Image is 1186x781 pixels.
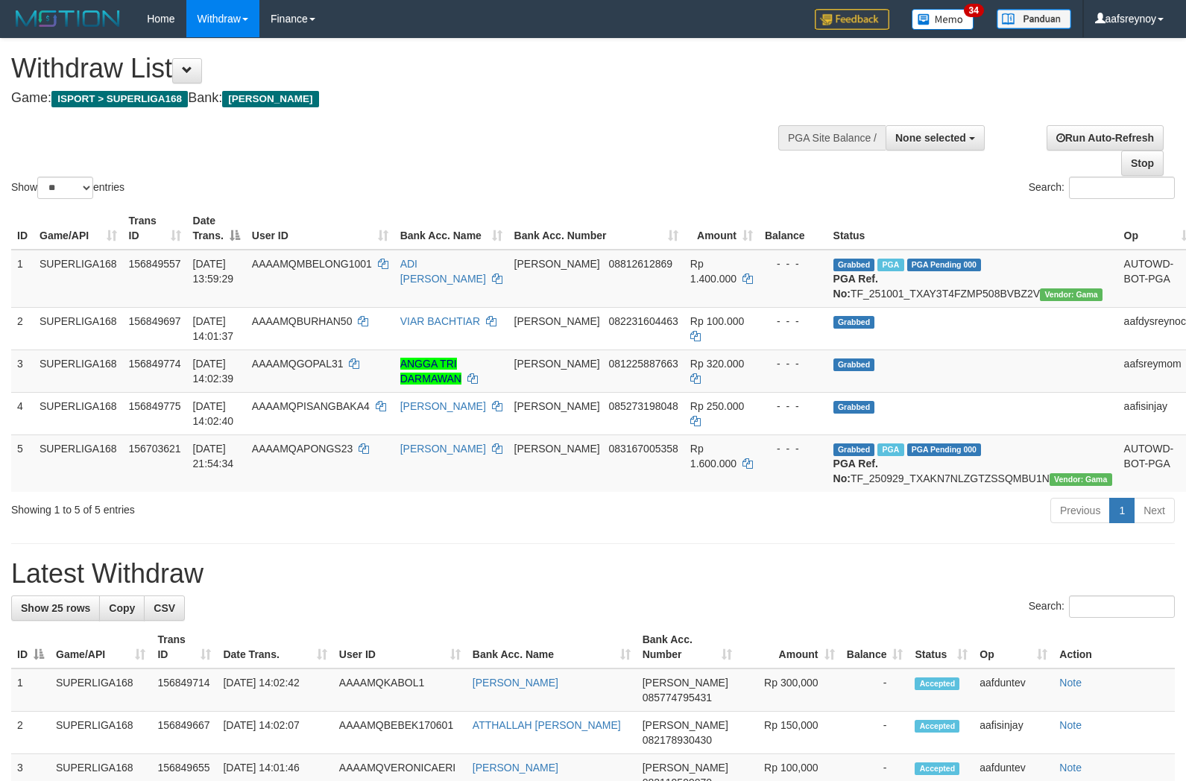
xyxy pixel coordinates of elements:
span: 156703621 [129,443,181,455]
td: 5 [11,434,34,492]
a: CSV [144,595,185,621]
span: Grabbed [833,316,875,329]
label: Show entries [11,177,124,199]
a: [PERSON_NAME] [473,762,558,774]
span: Copy 082178930430 to clipboard [643,734,712,746]
div: - - - [765,399,821,414]
th: Status: activate to sort column ascending [909,626,974,668]
span: Accepted [915,762,959,775]
td: TF_250929_TXAKN7NLZGTZSSQMBU1N [827,434,1118,492]
td: - [841,668,909,712]
input: Search: [1069,595,1175,618]
td: 4 [11,392,34,434]
span: Rp 250.000 [690,400,744,412]
a: Next [1134,498,1175,523]
span: Grabbed [833,358,875,371]
span: Copy 081225887663 to clipboard [608,358,678,370]
td: 1 [11,668,50,712]
th: Game/API: activate to sort column ascending [50,626,151,668]
th: Amount: activate to sort column ascending [738,626,840,668]
th: Date Trans.: activate to sort column descending [187,207,246,250]
a: Copy [99,595,145,621]
div: PGA Site Balance / [778,125,886,151]
span: Accepted [915,720,959,733]
a: ADI [PERSON_NAME] [400,258,486,285]
td: SUPERLIGA168 [50,668,151,712]
h4: Game: Bank: [11,91,776,106]
b: PGA Ref. No: [833,273,878,300]
a: VIAR BACHTIAR [400,315,480,327]
h1: Latest Withdraw [11,559,1175,589]
button: None selected [886,125,985,151]
span: Rp 100.000 [690,315,744,327]
td: 156849667 [151,712,217,754]
th: Bank Acc. Name: activate to sort column ascending [394,207,508,250]
input: Search: [1069,177,1175,199]
span: PGA Pending [907,259,982,271]
th: Bank Acc. Number: activate to sort column ascending [637,626,739,668]
td: - [841,712,909,754]
th: Balance: activate to sort column ascending [841,626,909,668]
span: 156849697 [129,315,181,327]
th: Game/API: activate to sort column ascending [34,207,123,250]
th: Amount: activate to sort column ascending [684,207,759,250]
span: Rp 1.400.000 [690,258,736,285]
th: User ID: activate to sort column ascending [333,626,467,668]
span: Grabbed [833,259,875,271]
span: None selected [895,132,966,144]
th: Op: activate to sort column ascending [974,626,1053,668]
th: User ID: activate to sort column ascending [246,207,394,250]
span: Copy 083167005358 to clipboard [608,443,678,455]
a: Note [1059,677,1082,689]
td: SUPERLIGA168 [34,434,123,492]
a: [PERSON_NAME] [400,443,486,455]
div: Showing 1 to 5 of 5 entries [11,496,483,517]
span: Copy 085774795431 to clipboard [643,692,712,703]
th: Bank Acc. Number: activate to sort column ascending [508,207,684,250]
span: Copy [109,602,135,614]
span: 156849557 [129,258,181,270]
th: Trans ID: activate to sort column ascending [123,207,187,250]
td: AAAAMQBEBEK170601 [333,712,467,754]
span: [PERSON_NAME] [222,91,318,107]
th: Balance [759,207,827,250]
td: AAAAMQKABOL1 [333,668,467,712]
span: Vendor URL: https://trx31.1velocity.biz [1050,473,1112,486]
label: Search: [1029,595,1175,618]
span: PGA Pending [907,443,982,456]
th: Action [1053,626,1175,668]
th: ID [11,207,34,250]
td: SUPERLIGA168 [34,392,123,434]
span: Grabbed [833,443,875,456]
b: PGA Ref. No: [833,458,878,484]
a: ANGGA TRI DARMAWAN [400,358,461,385]
img: panduan.png [997,9,1071,29]
span: [PERSON_NAME] [514,400,600,412]
div: - - - [765,314,821,329]
th: ID: activate to sort column descending [11,626,50,668]
td: [DATE] 14:02:42 [217,668,332,712]
span: Marked by aafsengchandara [877,259,903,271]
span: [PERSON_NAME] [514,443,600,455]
span: 34 [964,4,984,17]
span: AAAAMQGOPAL31 [252,358,344,370]
td: 1 [11,250,34,308]
td: SUPERLIGA168 [34,350,123,392]
th: Trans ID: activate to sort column ascending [151,626,217,668]
span: ISPORT > SUPERLIGA168 [51,91,188,107]
span: [DATE] 13:59:29 [193,258,234,285]
span: Show 25 rows [21,602,90,614]
th: Status [827,207,1118,250]
a: ATTHALLAH [PERSON_NAME] [473,719,621,731]
td: 156849714 [151,668,217,712]
span: [PERSON_NAME] [643,762,728,774]
div: - - - [765,356,821,371]
td: TF_251001_TXAY3T4FZMP508BVBZ2V [827,250,1118,308]
div: - - - [765,441,821,456]
span: Copy 085273198048 to clipboard [608,400,678,412]
span: [DATE] 14:01:37 [193,315,234,342]
span: Marked by aafchhiseyha [877,443,903,456]
td: aafduntev [974,668,1053,712]
a: 1 [1109,498,1135,523]
td: Rp 300,000 [738,668,840,712]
